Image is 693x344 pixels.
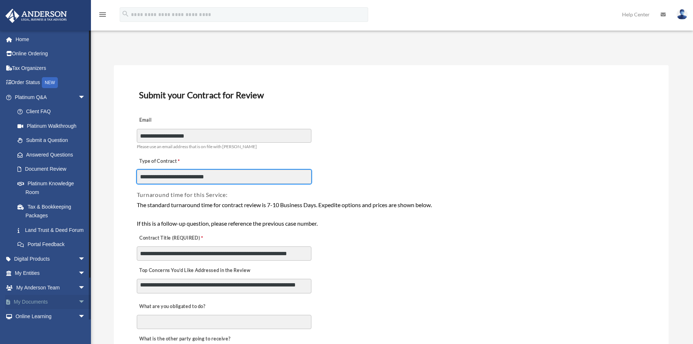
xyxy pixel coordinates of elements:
img: Anderson Advisors Platinum Portal [3,9,69,23]
span: arrow_drop_down [78,295,93,310]
label: Contract Title (REQUIRED) [137,233,210,243]
a: menu [98,13,107,19]
label: What is the other party going to receive? [137,334,232,344]
span: arrow_drop_down [78,252,93,266]
a: Online Learningarrow_drop_down [5,309,96,324]
a: My Anderson Teamarrow_drop_down [5,280,96,295]
a: Order StatusNEW [5,75,96,90]
a: Document Review [10,162,93,177]
a: Platinum Q&Aarrow_drop_down [5,90,96,104]
label: Type of Contract [137,156,210,166]
a: Online Ordering [5,47,96,61]
a: Platinum Walkthrough [10,119,96,133]
label: Top Concerns You’d Like Addressed in the Review [137,265,252,276]
a: Client FAQ [10,104,96,119]
a: Digital Productsarrow_drop_down [5,252,96,266]
a: Tax & Bookkeeping Packages [10,199,96,223]
span: arrow_drop_down [78,266,93,281]
div: The standard turnaround time for contract review is 7-10 Business Days. Expedite options and pric... [137,200,646,228]
i: search [122,10,130,18]
span: Turnaround time for this Service: [137,191,228,198]
span: arrow_drop_down [78,90,93,105]
div: NEW [42,77,58,88]
a: Portal Feedback [10,237,96,252]
span: arrow_drop_down [78,280,93,295]
span: Please use an email address that is on file with [PERSON_NAME] [137,144,257,149]
i: menu [98,10,107,19]
a: Submit a Question [10,133,96,148]
a: Platinum Knowledge Room [10,176,96,199]
a: Tax Organizers [5,61,96,75]
a: Answered Questions [10,147,96,162]
label: What are you obligated to do? [137,301,210,312]
span: arrow_drop_down [78,309,93,324]
a: Home [5,32,96,47]
a: My Entitiesarrow_drop_down [5,266,96,281]
a: My Documentsarrow_drop_down [5,295,96,309]
a: Land Trust & Deed Forum [10,223,96,237]
label: Email [137,115,210,126]
img: User Pic [677,9,688,20]
h3: Submit your Contract for Review [136,87,646,103]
